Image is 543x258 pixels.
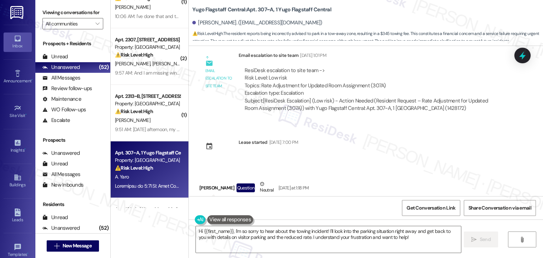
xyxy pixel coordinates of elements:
[35,201,110,208] div: Residents
[42,117,70,124] div: Escalate
[115,174,129,180] span: A. Yaro
[97,62,110,73] div: (52)
[115,36,180,43] div: Apt. 2307, [STREET_ADDRESS]
[95,21,99,27] i: 
[115,108,153,115] strong: ⚠️ Risk Level: High
[63,242,92,250] span: New Message
[4,33,32,52] a: Inbox
[402,200,460,216] button: Get Conversation Link
[115,157,180,164] div: Property: [GEOGRAPHIC_DATA]
[31,77,33,82] span: •
[115,93,180,100] div: Apt. 2313~B, [STREET_ADDRESS]
[115,117,150,123] span: [PERSON_NAME]
[42,149,80,157] div: Unanswered
[196,226,461,253] textarea: Hi {{first_name}}, I'm so sorry to hear about the towing incident! I'll look into the parking sit...
[4,206,32,225] a: Leads
[115,165,153,171] strong: ⚠️ Risk Level: High
[25,112,27,117] span: •
[192,31,223,36] strong: ⚠️ Risk Level: High
[239,52,508,61] div: Email escalation to site team
[54,243,59,249] i: 
[115,4,150,10] span: [PERSON_NAME]
[10,6,25,19] img: ResiDesk Logo
[35,136,110,144] div: Prospects
[115,149,180,157] div: Apt. 307~A, 1 Yugo Flagstaff Central
[237,183,255,192] div: Question
[4,102,32,121] a: Site Visit •
[298,52,326,59] div: [DATE] 1:01 PM
[42,106,86,113] div: WO Follow-ups
[115,70,200,76] div: 9:57 AM: And I am missing window blinds!
[199,180,508,198] div: [PERSON_NAME]
[42,95,81,103] div: Maintenance
[42,85,92,92] div: Review follow-ups
[258,180,275,195] div: Neutral
[268,139,298,146] div: [DATE] 7:00 PM
[480,236,491,243] span: Send
[42,64,80,71] div: Unanswered
[115,60,152,67] span: [PERSON_NAME]
[42,224,80,232] div: Unanswered
[239,139,268,146] div: Lease started
[192,6,331,13] b: Yugo Flagstaff Central: Apt. 307~A, 1 Yugo Flagstaff Central
[152,60,188,67] span: [PERSON_NAME]
[192,30,543,45] span: : The resident reports being incorrectly advised to park in a tow-away zone, resulting in a $345 ...
[464,231,498,247] button: Send
[205,67,233,90] div: Email escalation to site team
[277,184,309,192] div: [DATE] at 1:18 PM
[97,223,110,234] div: (52)
[42,53,68,60] div: Unread
[4,171,32,190] a: Buildings
[115,13,214,19] div: 10:06 AM: I've done that and they are not helpful
[115,100,180,107] div: Property: [GEOGRAPHIC_DATA]
[407,204,455,212] span: Get Conversation Link
[4,137,32,156] a: Insights •
[115,52,153,58] strong: ⚠️ Risk Level: High
[42,7,103,18] label: Viewing conversations for
[115,43,180,51] div: Property: [GEOGRAPHIC_DATA]
[468,204,531,212] span: Share Conversation via email
[115,206,180,213] div: Apt. 101~A, 2 Yugo Memphis Southern
[46,18,92,29] input: All communities
[464,200,536,216] button: Share Conversation via email
[35,40,110,47] div: Prospects + Residents
[42,171,80,178] div: All Messages
[42,160,68,168] div: Unread
[42,214,68,221] div: Unread
[245,97,502,112] div: Subject: [ResiDesk Escalation] (Low risk) - Action Needed (Resident Request – Rate Adjustment for...
[24,147,25,152] span: •
[27,251,28,256] span: •
[42,181,83,189] div: New Inbounds
[245,67,502,97] div: ResiDesk escalation to site team -> Risk Level: Low risk Topics: Rate Adjustment for Updated Room...
[192,19,322,27] div: [PERSON_NAME]. ([EMAIL_ADDRESS][DOMAIN_NAME])
[519,237,525,242] i: 
[47,240,99,252] button: New Message
[471,237,477,242] i: 
[42,74,80,82] div: All Messages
